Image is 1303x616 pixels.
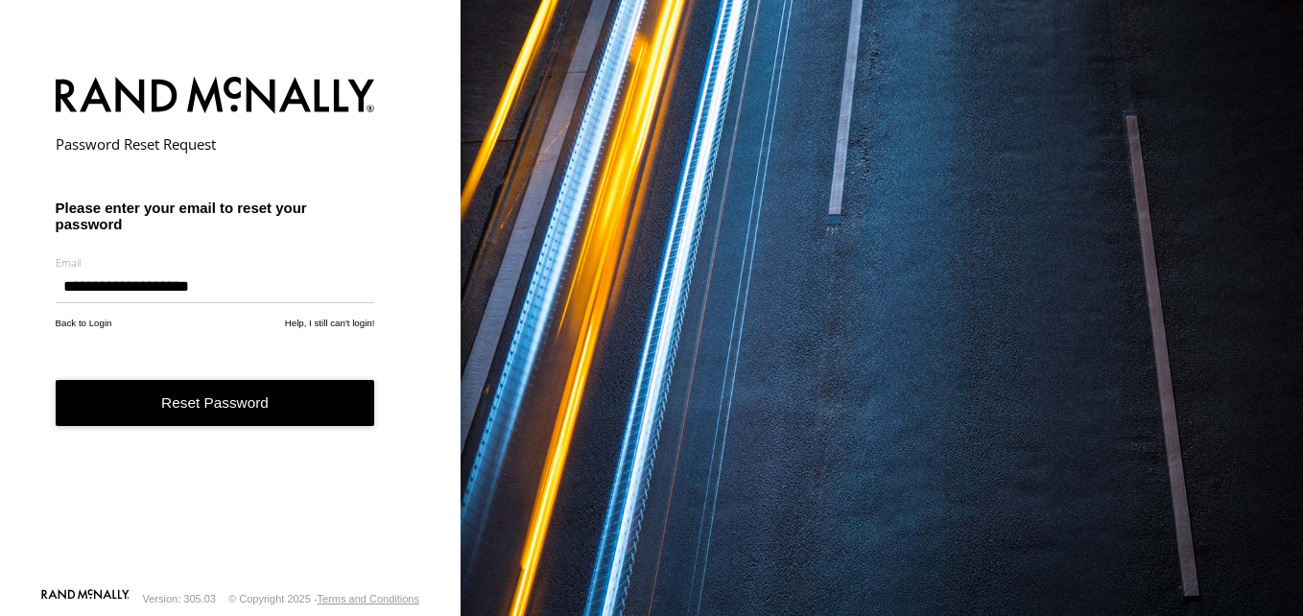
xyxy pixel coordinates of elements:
[228,593,419,604] div: © Copyright 2025 -
[56,380,375,427] button: Reset Password
[41,589,130,608] a: Visit our Website
[143,593,216,604] div: Version: 305.03
[285,318,375,328] a: Help, I still can't login!
[56,134,375,154] h2: Password Reset Request
[56,73,375,122] img: Rand McNally
[318,593,419,604] a: Terms and Conditions
[56,255,375,270] label: Email
[56,200,375,232] h3: Please enter your email to reset your password
[56,318,112,328] a: Back to Login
